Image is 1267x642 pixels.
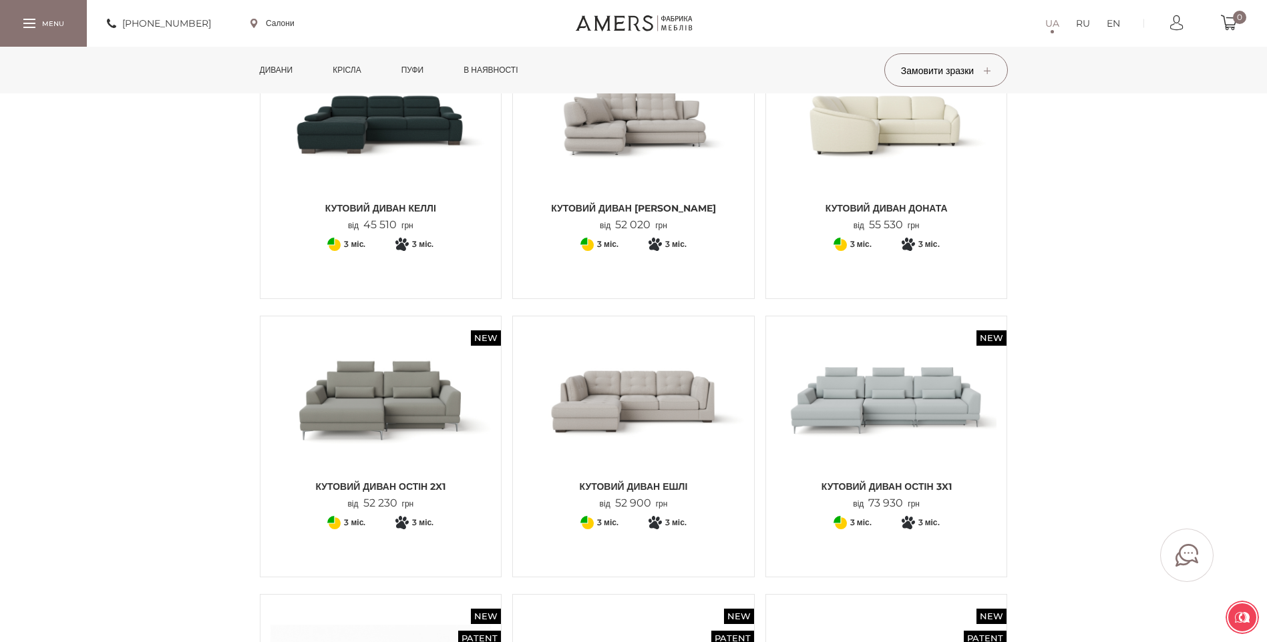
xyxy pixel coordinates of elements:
[1107,15,1120,31] a: EN
[665,515,687,531] span: 3 міс.
[776,326,997,510] a: New Кутовий диван ОСТІН 3x1 Кутовий диван ОСТІН 3x1 Кутовий диван ОСТІН 3x1 від73 930грн
[884,53,1008,87] button: Замовити зразки
[976,330,1007,346] span: New
[901,65,990,77] span: Замовити зразки
[776,202,997,215] span: Кутовий диван ДОНАТА
[776,48,997,232] a: Кутовий диван ДОНАТА Кутовий диван ДОНАТА Кутовий диван ДОНАТА від55 530грн
[864,218,908,231] span: 55 530
[270,326,492,510] a: New Кутовий диван ОСТІН 2x1 Кутовий диван ОСТІН 2x1 Кутовий диван ОСТІН 2x1 від52 230грн
[344,515,365,531] span: 3 міс.
[1045,15,1059,31] a: UA
[918,236,940,252] span: 3 міс.
[597,515,618,531] span: 3 міс.
[610,218,655,231] span: 52 020
[976,609,1007,624] span: New
[412,515,433,531] span: 3 міс.
[523,202,744,215] span: Кутовий диван [PERSON_NAME]
[471,330,501,346] span: New
[597,236,618,252] span: 3 міс.
[853,497,920,510] p: від грн
[454,47,528,93] a: в наявності
[850,236,872,252] span: 3 міс.
[523,48,744,232] a: Кутовий диван Ніколь Кутовий диван Ніколь Кутовий диван [PERSON_NAME] від52 020грн
[250,47,303,93] a: Дивани
[600,497,668,510] p: від грн
[412,236,433,252] span: 3 міс.
[270,202,492,215] span: Кутовий диван КЕЛЛІ
[864,497,908,509] span: 73 930
[471,609,501,624] span: New
[600,219,667,232] p: від грн
[391,47,434,93] a: Пуфи
[359,497,402,509] span: 52 230
[665,236,687,252] span: 3 міс.
[250,17,295,29] a: Салони
[918,515,940,531] span: 3 міс.
[523,326,744,510] a: Кутовий диван ЕШЛІ Кутовий диван ЕШЛІ Кутовий диван ЕШЛІ від52 900грн
[850,515,872,531] span: 3 міс.
[1076,15,1090,31] a: RU
[347,497,413,510] p: від грн
[1233,11,1246,24] span: 0
[359,218,401,231] span: 45 510
[344,236,365,252] span: 3 міс.
[270,48,492,232] a: Кутовий диван КЕЛЛІ Кутовий диван КЕЛЛІ Кутовий диван КЕЛЛІ від45 510грн
[854,219,920,232] p: від грн
[323,47,371,93] a: Крісла
[523,480,744,493] span: Кутовий диван ЕШЛІ
[348,219,413,232] p: від грн
[270,480,492,493] span: Кутовий диван ОСТІН 2x1
[724,609,754,624] span: New
[107,15,211,31] a: [PHONE_NUMBER]
[610,497,656,509] span: 52 900
[776,480,997,493] span: Кутовий диван ОСТІН 3x1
